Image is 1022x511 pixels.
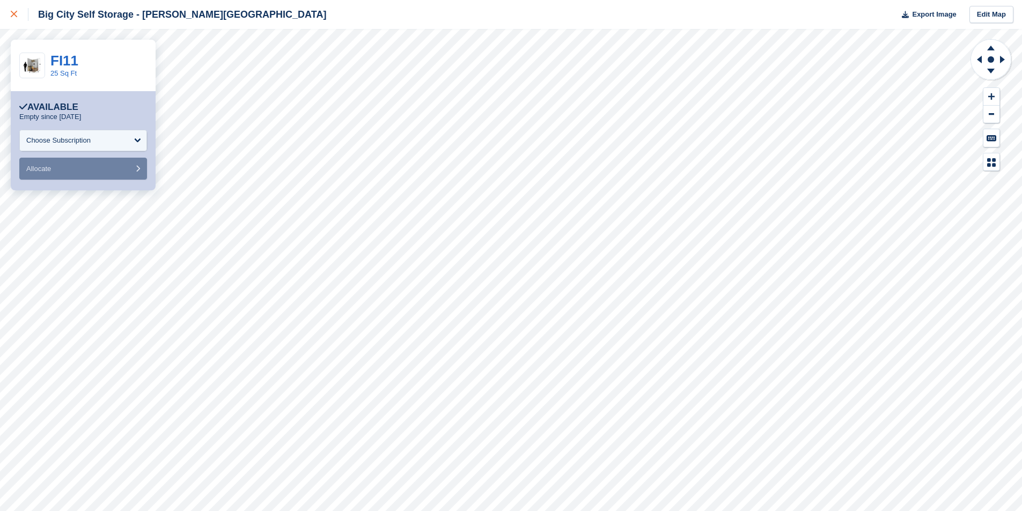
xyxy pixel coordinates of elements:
[50,69,77,77] a: 25 Sq Ft
[19,113,81,121] p: Empty since [DATE]
[19,102,78,113] div: Available
[26,135,91,146] div: Choose Subscription
[983,106,999,123] button: Zoom Out
[19,158,147,180] button: Allocate
[983,88,999,106] button: Zoom In
[26,165,51,173] span: Allocate
[895,6,957,24] button: Export Image
[983,129,999,147] button: Keyboard Shortcuts
[983,153,999,171] button: Map Legend
[20,56,45,75] img: 25-sqft-unit.jpg
[969,6,1013,24] a: Edit Map
[50,53,78,69] a: FI11
[28,8,326,21] div: Big City Self Storage - [PERSON_NAME][GEOGRAPHIC_DATA]
[912,9,956,20] span: Export Image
